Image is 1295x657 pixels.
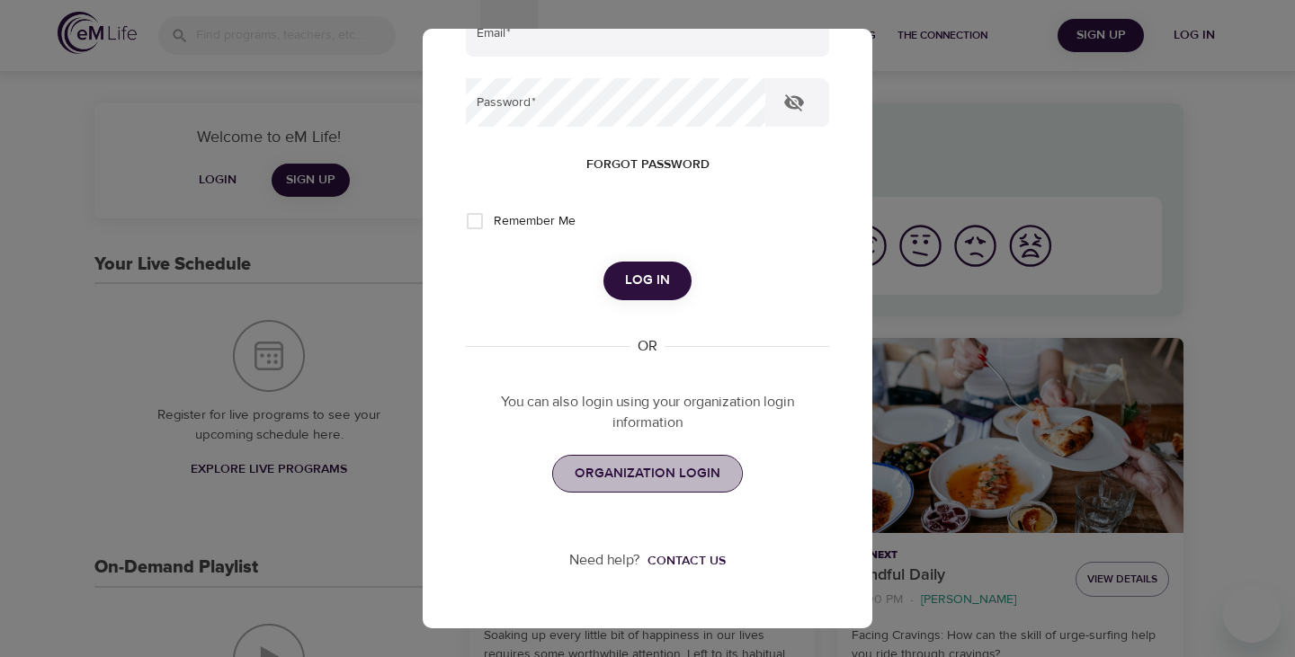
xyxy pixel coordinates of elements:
[586,154,710,176] span: Forgot password
[552,455,743,493] a: ORGANIZATION LOGIN
[579,148,717,182] button: Forgot password
[466,392,829,433] p: You can also login using your organization login information
[494,212,576,231] span: Remember Me
[625,269,670,292] span: Log in
[647,552,726,570] div: Contact us
[569,550,640,571] p: Need help?
[630,336,665,357] div: OR
[603,262,692,299] button: Log in
[575,462,720,485] span: ORGANIZATION LOGIN
[640,552,726,570] a: Contact us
